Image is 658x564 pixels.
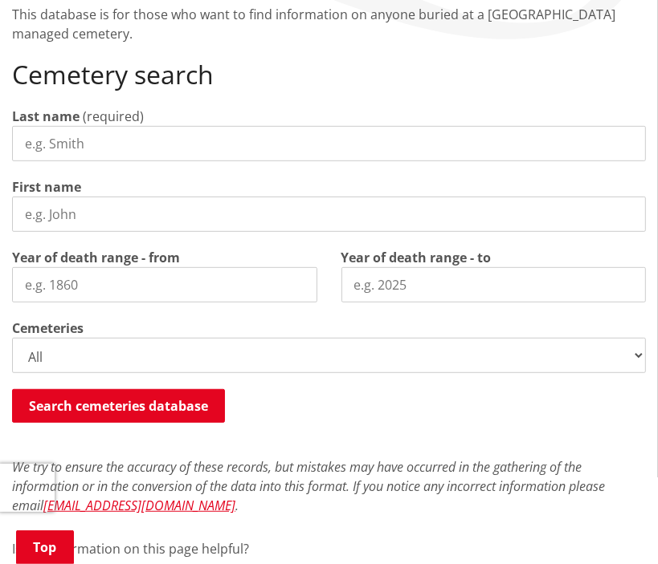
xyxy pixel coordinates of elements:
[83,108,144,125] span: (required)
[12,319,84,338] label: Cemeteries
[584,497,642,554] iframe: Messenger Launcher
[341,248,492,267] label: Year of death range - to
[12,5,646,43] p: This database is for those who want to find information on anyone buried at a [GEOGRAPHIC_DATA] m...
[43,497,235,514] a: [EMAIL_ADDRESS][DOMAIN_NAME]
[12,389,225,423] button: Search cemeteries database
[12,539,646,558] p: Is the information on this page helpful?
[341,267,647,302] input: e.g. 2025
[12,107,80,126] label: Last name
[12,126,646,161] input: e.g. Smith
[12,458,605,514] em: We try to ensure the accuracy of these records, but mistakes may have occurred in the gathering o...
[12,248,180,267] label: Year of death range - from
[12,59,646,90] h2: Cemetery search
[12,177,81,197] label: First name
[16,530,74,564] a: Top
[12,267,317,302] input: e.g. 1860
[12,197,646,232] input: e.g. John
